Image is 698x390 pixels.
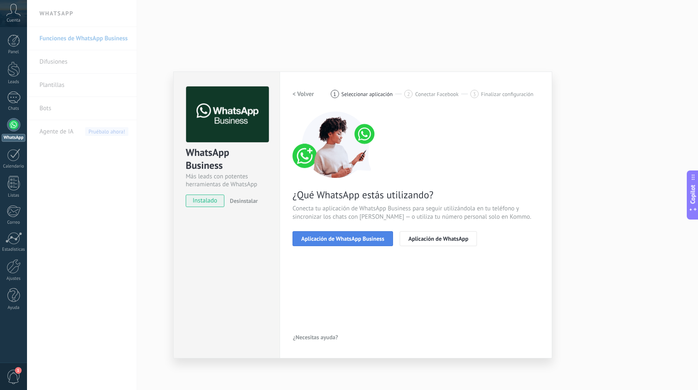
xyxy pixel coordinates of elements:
h2: < Volver [292,90,314,98]
span: Cuenta [7,18,20,23]
span: Seleccionar aplicación [342,91,393,97]
button: ¿Necesitas ayuda? [292,331,339,343]
div: WhatsApp Business [186,146,268,173]
span: Finalizar configuración [481,91,533,97]
div: Correo [2,220,26,225]
button: Desinstalar [226,195,258,207]
div: Listas [2,193,26,198]
img: connect number [292,111,380,178]
div: Calendario [2,164,26,169]
div: Estadísticas [2,247,26,252]
span: ¿Necesitas ayuda? [293,334,338,340]
img: logo_main.png [186,86,269,143]
button: < Volver [292,86,314,101]
span: 2 [407,91,410,98]
div: Más leads con potentes herramientas de WhatsApp [186,173,268,188]
span: Conectar Facebook [415,91,459,97]
span: ¿Qué WhatsApp estás utilizando? [292,188,539,201]
div: Leads [2,79,26,85]
span: Aplicación de WhatsApp [408,236,468,242]
div: Panel [2,49,26,55]
span: Desinstalar [230,197,258,205]
span: Copilot [689,185,697,204]
div: WhatsApp [2,134,25,142]
span: instalado [186,195,224,207]
button: Aplicación de WhatsApp Business [292,231,393,246]
span: 3 [473,91,476,98]
span: 1 [15,367,22,374]
button: Aplicación de WhatsApp [400,231,477,246]
div: Ajustes [2,276,26,281]
span: 1 [333,91,336,98]
div: Ayuda [2,305,26,311]
span: Aplicación de WhatsApp Business [301,236,384,242]
span: Conecta tu aplicación de WhatsApp Business para seguir utilizándola en tu teléfono y sincronizar ... [292,205,539,221]
div: Chats [2,106,26,111]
